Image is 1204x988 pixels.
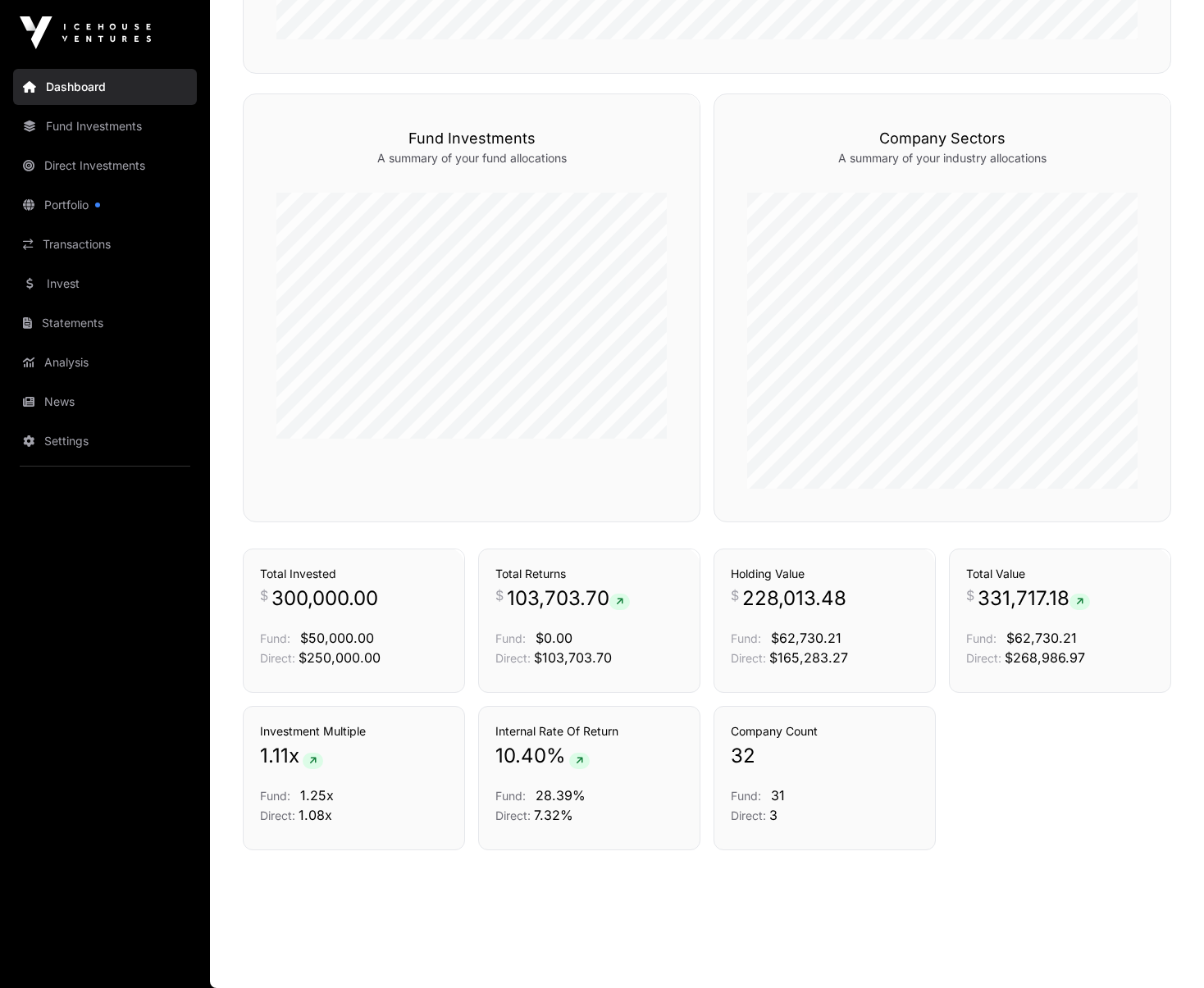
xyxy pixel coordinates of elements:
[495,585,504,605] span: $
[13,423,197,459] a: Settings
[771,787,785,804] span: 31
[13,305,197,341] a: Statements
[731,808,766,822] span: Direct:
[260,585,268,605] span: $
[13,108,197,144] a: Fund Investments
[299,649,381,666] span: $250,000.00
[13,69,197,105] a: Dashboard
[731,723,919,740] h3: Company Count
[978,585,1090,612] span: 331,717.18
[731,651,766,665] span: Direct:
[495,566,683,582] h3: Total Returns
[1006,630,1077,646] span: $62,730.21
[13,384,197,420] a: News
[507,585,630,612] span: 103,703.70
[495,789,526,803] span: Fund:
[1122,909,1204,988] iframe: Chat Widget
[13,187,197,223] a: Portfolio
[260,566,448,582] h3: Total Invested
[534,807,573,823] span: 7.32%
[966,566,1154,582] h3: Total Value
[300,787,334,804] span: 1.25x
[742,585,846,612] span: 228,013.48
[495,723,683,740] h3: Internal Rate Of Return
[731,631,761,645] span: Fund:
[13,266,197,302] a: Invest
[13,226,197,262] a: Transactions
[747,127,1138,150] h3: Company Sectors
[771,630,841,646] span: $62,730.21
[966,631,996,645] span: Fund:
[260,808,295,822] span: Direct:
[546,743,566,769] span: %
[731,566,919,582] h3: Holding Value
[260,743,289,769] span: 1.11
[731,585,739,605] span: $
[731,789,761,803] span: Fund:
[20,16,151,49] img: Icehouse Ventures Logo
[289,743,299,769] span: x
[495,631,526,645] span: Fund:
[495,651,531,665] span: Direct:
[260,651,295,665] span: Direct:
[769,649,848,666] span: $165,283.27
[260,723,448,740] h3: Investment Multiple
[534,649,612,666] span: $103,703.70
[13,148,197,184] a: Direct Investments
[276,127,667,150] h3: Fund Investments
[299,807,332,823] span: 1.08x
[260,631,290,645] span: Fund:
[966,651,1001,665] span: Direct:
[271,585,378,612] span: 300,000.00
[1005,649,1085,666] span: $268,986.97
[747,150,1138,166] p: A summary of your industry allocations
[495,808,531,822] span: Direct:
[495,743,546,769] span: 10.40
[966,585,974,605] span: $
[769,807,778,823] span: 3
[276,150,667,166] p: A summary of your fund allocations
[536,630,572,646] span: $0.00
[731,743,755,769] span: 32
[300,630,374,646] span: $50,000.00
[13,344,197,380] a: Analysis
[260,789,290,803] span: Fund:
[536,787,586,804] span: 28.39%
